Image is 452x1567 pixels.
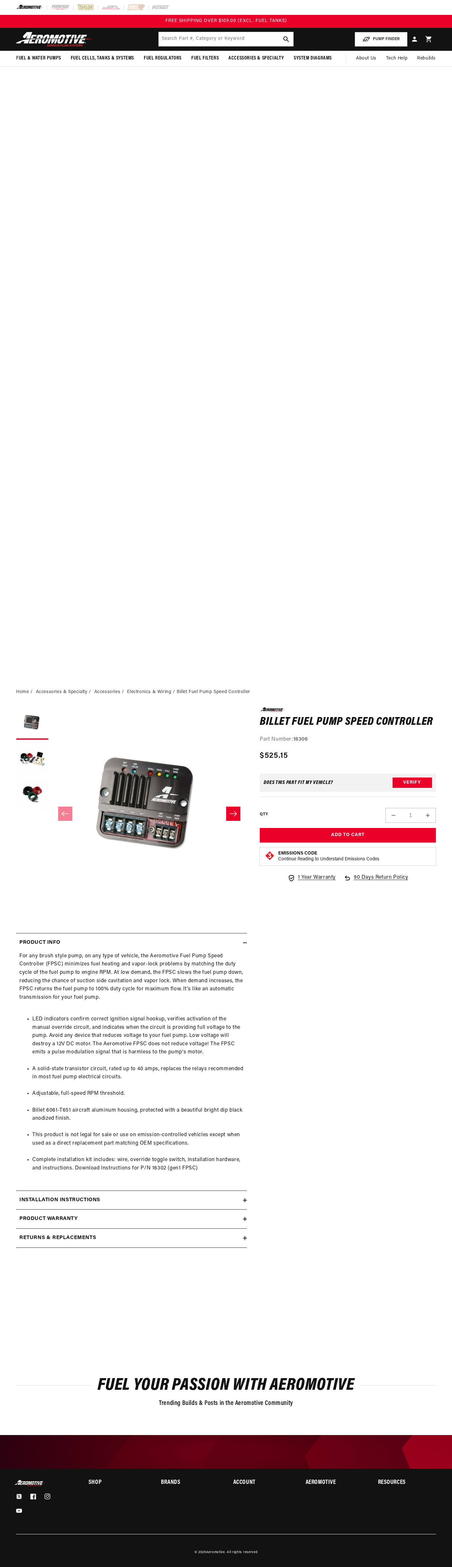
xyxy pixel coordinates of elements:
[288,874,336,882] a: 1 Year Warranty
[16,689,436,696] nav: breadcrumbs
[260,735,436,744] div: Part Number:
[16,1229,247,1247] summary: Returns & replacements
[159,1400,293,1407] span: Trending Builds & Posts in the Aeromotive Community
[412,51,441,66] summary: Rebuilds
[289,51,337,66] summary: System Diagrams
[260,717,436,727] h1: Billet Fuel Pump Speed Controller
[16,952,247,1181] div: For any brush style pump, on any type of vehicle, the Aeromotive Fuel Pump Speed Controller (FPSC...
[354,874,408,888] span: 90 Days Return Policy
[393,778,432,788] button: Verify
[16,1191,247,1210] summary: Installation Instructions
[417,55,436,62] span: Rebuilds
[165,18,287,23] span: FREE SHIPPING OVER $109.00 (EXCL. FUEL TANKS)
[381,51,412,66] summary: Tech Help
[161,1480,219,1485] summary: Brands
[66,51,139,66] summary: Fuel Cells, Tanks & Systems
[206,1551,225,1554] a: Aeromotive
[298,874,336,882] span: 1 Year Warranty
[386,55,407,62] span: Tech Help
[36,689,93,696] li: Accessories & Specialty
[16,689,29,696] a: Home
[19,939,60,947] h2: Product Info
[16,707,247,920] media-gallery: Gallery Viewer
[58,807,72,821] button: Slide left
[343,874,408,888] a: 90 Days Return Policy
[16,1378,436,1393] h2: Fuel Your Passion with Aeromotive
[94,689,121,696] a: Accessories
[265,851,275,861] img: Emissions code
[351,51,381,66] a: About Us
[32,1015,244,1057] li: LED indicators confirm correct ignition signal hookup, verifies activation of the manual override...
[227,1551,258,1554] small: All rights reserved
[89,1480,146,1485] summary: Shop
[16,778,48,811] button: Load image 3 in gallery view
[279,32,293,46] button: search button
[139,51,186,66] summary: Fuel Regulators
[191,55,219,62] span: Fuel Filters
[306,1480,363,1485] summary: Aeromotive
[16,1210,247,1228] summary: Product warranty
[32,1065,244,1082] li: A solid-state transistor circuit, rated up to 40 amps, replaces the relays recommended in most fu...
[233,1480,291,1485] summary: Account
[260,750,288,762] span: $525.15
[226,807,240,821] button: Slide right
[32,1131,244,1148] li: This product is not legal for sale or use on emission-controlled vehicles except when used as a d...
[159,32,294,46] input: Search by Part Number, Category or Keyword
[16,707,48,740] button: Load image 1 in gallery view
[228,55,284,62] span: Accessories & Specialty
[32,1090,244,1098] li: Adjustable, full-speed RPM threshold.
[378,1480,436,1485] summary: Resources
[71,55,134,62] span: Fuel Cells, Tanks & Systems
[16,743,48,775] button: Load image 2 in gallery view
[264,780,333,785] div: Does This part fit My vehicle?
[19,1234,96,1242] h2: Returns & replacements
[278,851,379,862] button: Emissions CodeContinue Reading to Understand Emissions Codes
[194,1551,226,1554] small: © 2025 .
[224,51,289,66] summary: Accessories & Specialty
[32,1156,244,1172] li: Complete installation kit includes: wire, override toggle switch, installation hardware, and inst...
[278,856,379,862] p: Continue Reading to Understand Emissions Codes
[14,32,95,47] img: Aeromotive
[127,689,171,696] a: Electronics & Wiring
[19,1196,100,1204] h2: Installation Instructions
[260,812,268,817] label: QTY
[19,1215,78,1223] h2: Product warranty
[32,1106,244,1123] li: Billet 6061-T651 aircraft aluminum housing, protected with a beautiful bright dip black anodized ...
[260,828,436,843] button: Add to Cart
[177,689,250,696] li: Billet Fuel Pump Speed Controller
[16,933,247,952] summary: Product Info
[186,51,224,66] summary: Fuel Filters
[294,55,332,62] span: System Diagrams
[14,1480,46,1486] img: Aeromotive
[355,32,407,47] button: PUMP FINDER
[11,51,66,66] summary: Fuel & Water Pumps
[278,851,317,856] strong: Emissions Code
[293,737,308,742] strong: 16306
[144,55,182,62] span: Fuel Regulators
[356,56,376,61] span: About Us
[16,55,61,62] span: Fuel & Water Pumps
